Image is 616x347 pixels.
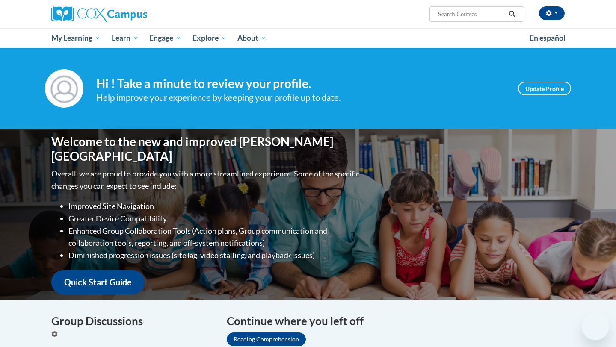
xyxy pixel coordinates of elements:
a: Explore [187,28,232,48]
li: Improved Site Navigation [68,200,361,212]
input: Search Courses [437,9,506,19]
a: Engage [144,28,187,48]
span: En español [530,33,566,42]
a: Cox Campus [51,6,214,22]
a: Update Profile [518,82,571,95]
button: Account Settings [539,6,565,20]
a: Reading Comprehension [227,332,306,346]
li: Diminished progression issues (site lag, video stalling, and playback issues) [68,249,361,262]
span: About [237,33,267,43]
button: Search [506,9,518,19]
a: Learn [106,28,144,48]
a: Quick Start Guide [51,270,145,294]
h4: Group Discussions [51,313,214,329]
img: Profile Image [45,69,83,108]
h4: Continue where you left off [227,313,565,329]
iframe: Button to launch messaging window [582,313,609,340]
div: Help improve your experience by keeping your profile up to date. [96,91,505,105]
img: Cox Campus [51,6,147,22]
span: Engage [149,33,181,43]
span: Explore [192,33,227,43]
a: My Learning [46,28,106,48]
h4: Hi ! Take a minute to review your profile. [96,76,505,91]
div: Main menu [38,28,577,48]
li: Enhanced Group Collaboration Tools (Action plans, Group communication and collaboration tools, re... [68,225,361,250]
span: My Learning [51,33,101,43]
li: Greater Device Compatibility [68,212,361,225]
span: Learn [112,33,139,43]
h1: Welcome to the new and improved [PERSON_NAME][GEOGRAPHIC_DATA] [51,135,361,163]
a: About [232,28,272,48]
a: En español [524,29,571,47]
p: Overall, we are proud to provide you with a more streamlined experience. Some of the specific cha... [51,168,361,192]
